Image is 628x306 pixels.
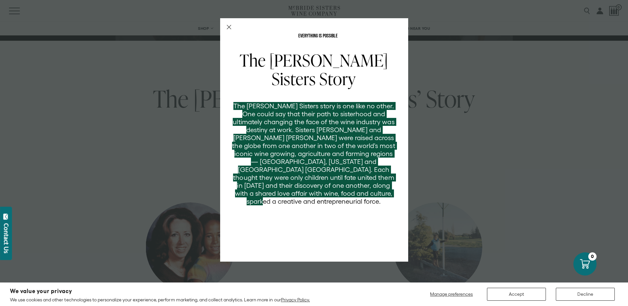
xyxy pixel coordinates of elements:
a: Privacy Policy. [281,297,310,302]
p: EVERYTHING IS POSSIBLE [232,33,404,39]
span: Manage preferences [430,291,473,297]
button: Manage preferences [426,288,477,301]
button: Accept [487,288,546,301]
h2: We value your privacy [10,288,310,294]
h2: The [PERSON_NAME] Sisters Story [232,51,396,88]
div: 0 [588,252,597,261]
p: We use cookies and other technologies to personalize your experience, perform marketing, and coll... [10,297,310,303]
p: The [PERSON_NAME] Sisters story is one like no other. One could say that their path to sisterhood... [232,102,396,205]
div: Contact Us [3,223,10,253]
button: Close Modal [227,25,231,29]
button: Decline [556,288,615,301]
